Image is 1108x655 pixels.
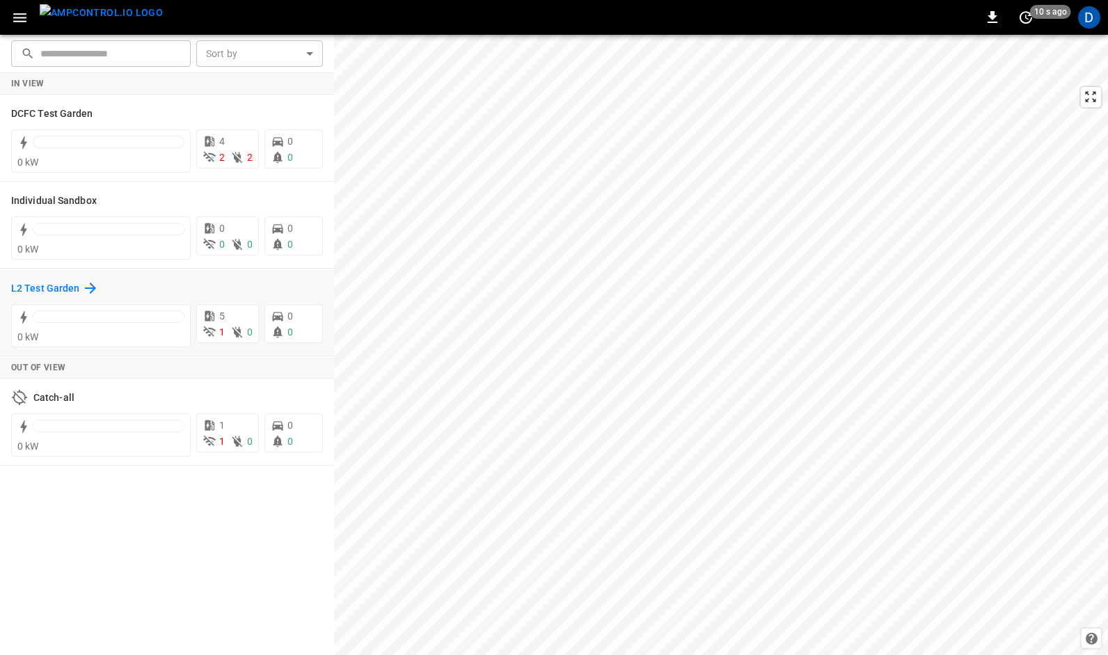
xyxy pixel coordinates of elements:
[287,310,293,322] span: 0
[287,326,293,338] span: 0
[247,239,253,250] span: 0
[247,436,253,447] span: 0
[287,239,293,250] span: 0
[287,152,293,163] span: 0
[334,35,1108,655] canvas: Map
[11,106,93,122] h6: DCFC Test Garden
[219,436,225,447] span: 1
[287,420,293,431] span: 0
[287,223,293,234] span: 0
[11,79,45,88] strong: In View
[219,152,225,163] span: 2
[40,4,163,22] img: ampcontrol.io logo
[33,390,74,406] h6: Catch-all
[219,136,225,147] span: 4
[17,331,39,342] span: 0 kW
[219,239,225,250] span: 0
[1015,6,1037,29] button: set refresh interval
[247,326,253,338] span: 0
[17,244,39,255] span: 0 kW
[17,157,39,168] span: 0 kW
[287,436,293,447] span: 0
[287,136,293,147] span: 0
[1030,5,1071,19] span: 10 s ago
[219,223,225,234] span: 0
[219,326,225,338] span: 1
[219,310,225,322] span: 5
[1078,6,1100,29] div: profile-icon
[11,363,65,372] strong: Out of View
[219,420,225,431] span: 1
[17,441,39,452] span: 0 kW
[11,194,97,209] h6: Individual Sandbox
[247,152,253,163] span: 2
[11,281,79,297] h6: L2 Test Garden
